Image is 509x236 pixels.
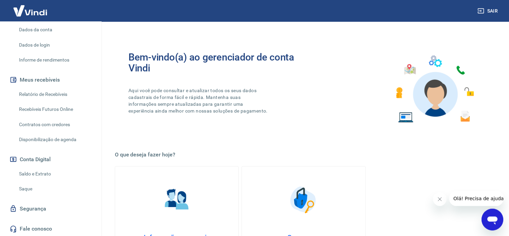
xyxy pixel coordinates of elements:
img: Segurança [287,183,321,217]
a: Contratos com credores [16,118,93,132]
a: Recebíveis Futuros Online [16,102,93,116]
p: Aqui você pode consultar e atualizar todos os seus dados cadastrais de forma fácil e rápida. Mant... [128,87,269,114]
img: Informações pessoais [160,183,194,217]
iframe: Fechar mensagem [433,192,447,206]
h2: Bem-vindo(a) ao gerenciador de conta Vindi [128,52,304,73]
button: Conta Digital [8,152,93,167]
img: Vindi [8,0,52,21]
button: Sair [476,5,501,17]
button: Meus recebíveis [8,72,93,87]
a: Segurança [8,201,93,216]
a: Relatório de Recebíveis [16,87,93,101]
iframe: Botão para abrir a janela de mensagens [482,209,504,231]
img: Imagem de um avatar masculino com diversos icones exemplificando as funcionalidades do gerenciado... [390,52,479,127]
h5: O que deseja fazer hoje? [115,151,493,158]
a: Dados de login [16,38,93,52]
a: Saldo e Extrato [16,167,93,181]
a: Disponibilização de agenda [16,133,93,147]
a: Informe de rendimentos [16,53,93,67]
a: Dados da conta [16,23,93,37]
span: Olá! Precisa de ajuda? [4,5,57,10]
iframe: Mensagem da empresa [450,191,504,206]
a: Saque [16,182,93,196]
